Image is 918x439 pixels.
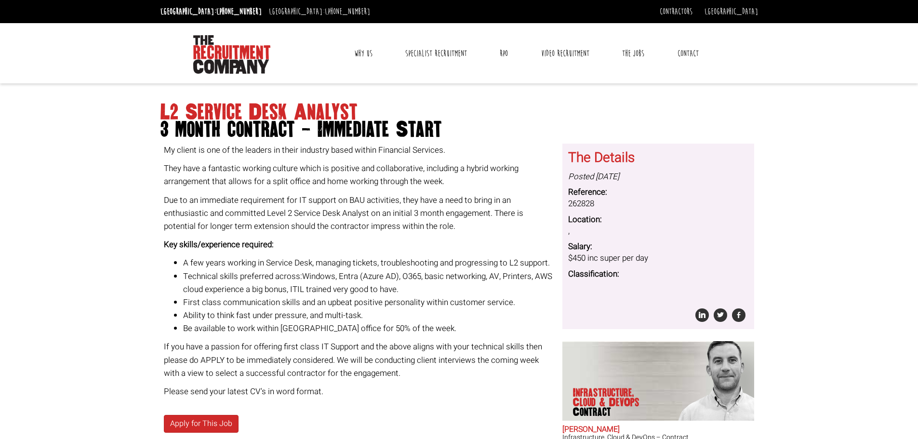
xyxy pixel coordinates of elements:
img: Adam Eshet does Infrastructure, Cloud & DevOps Contract [662,341,754,421]
p: They have a fantastic working culture which is positive and collaborative, including a hybrid wor... [164,162,555,188]
dt: Salary: [568,241,748,253]
dd: , [568,226,748,237]
p: If you have a passion for offering first class IT Support and the above aligns with your technica... [164,340,555,380]
img: The Recruitment Company [193,35,270,74]
h1: L2 Service Desk Analyst [160,104,758,138]
a: Apply for This Job [164,415,239,433]
span: Contract [573,407,647,417]
li: A few years working in Service Desk, managing tickets, troubleshooting and progressing to L2 supp... [183,256,555,269]
a: Specialist Recruitment [398,41,474,66]
i: Posted [DATE] [568,171,619,183]
a: The Jobs [615,41,652,66]
a: Contact [670,41,706,66]
span: 3 month contract - Immediate Start [160,121,758,138]
li: Technical skills preferred across: [183,270,555,296]
li: Ability to think fast under pressure, and multi-task. [183,309,555,322]
li: [GEOGRAPHIC_DATA]: [158,4,264,19]
a: [PHONE_NUMBER] [216,6,262,17]
li: [GEOGRAPHIC_DATA]: [266,4,373,19]
dt: Classification: [568,268,748,280]
a: RPO [492,41,515,66]
li: First class communication skills and an upbeat positive personality within customer service. [183,296,555,309]
h3: The Details [568,151,748,166]
a: [PHONE_NUMBER] [325,6,370,17]
p: Please send your latest CV's in word format. [164,385,555,398]
dt: Location: [568,214,748,226]
p: My client is one of the leaders in their industry based within Financial Services. [164,144,555,157]
p: Due to an immediate requirement for IT support on BAU activities, they have a need to bring in an... [164,194,555,233]
h2: [PERSON_NAME] [562,426,754,434]
span: Windows, Entra (Azure AD), O365, basic networking, AV, Printers, AWS cloud experience a big bonus... [183,270,552,295]
strong: Key skills/experience required: [164,239,274,251]
p: Infrastructure, Cloud & DevOps [573,388,647,417]
a: Why Us [347,41,380,66]
dt: Reference: [568,186,748,198]
dd: 262828 [568,198,748,210]
a: [GEOGRAPHIC_DATA] [705,6,758,17]
a: Video Recruitment [534,41,597,66]
a: Contractors [660,6,692,17]
dd: $450 inc super per day [568,253,748,264]
li: Be available to work within [GEOGRAPHIC_DATA] office for 50% of the week. [183,322,555,335]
